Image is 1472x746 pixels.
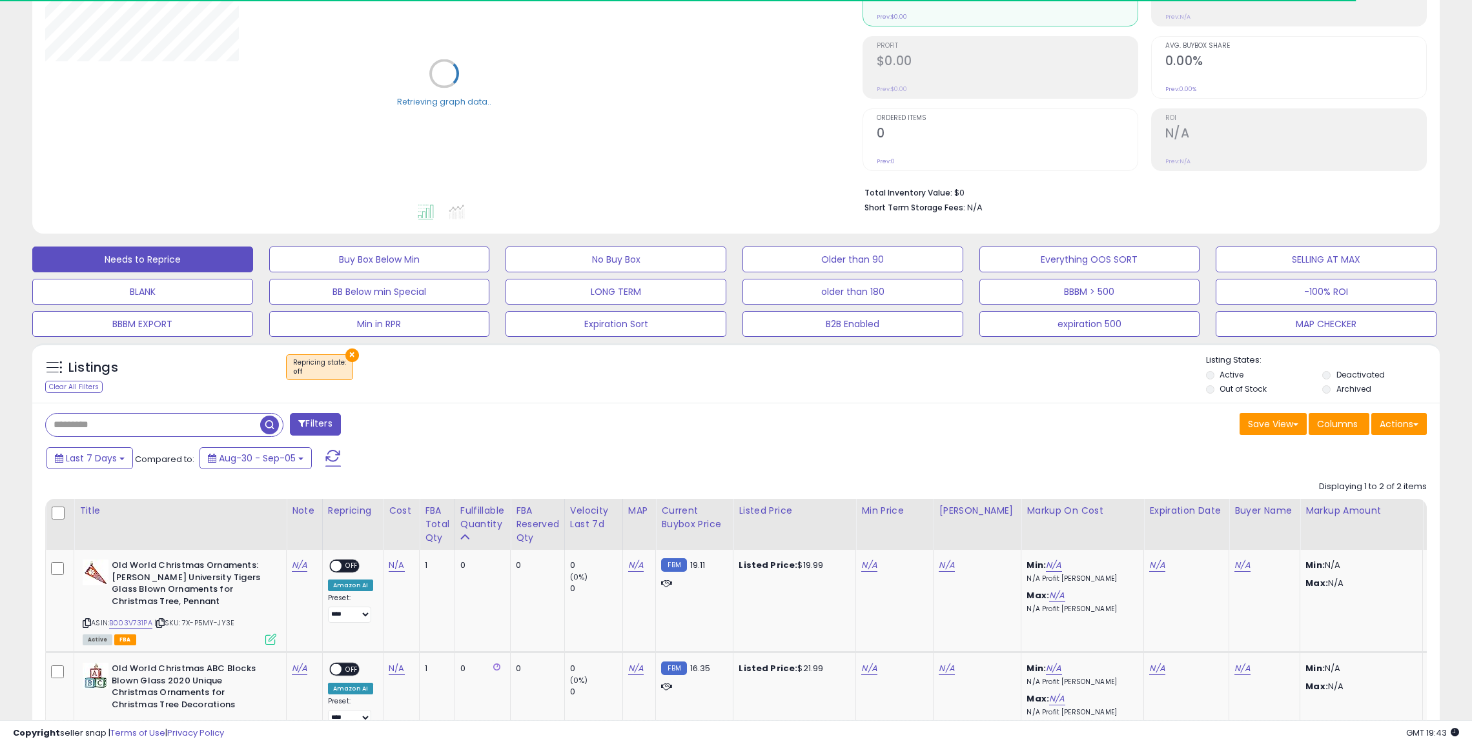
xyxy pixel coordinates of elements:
[877,115,1138,122] span: Ordered Items
[109,618,152,629] a: B003V731PA
[1229,499,1300,550] th: CSV column name: cust_attr_4_Buyer Name
[939,662,954,675] a: N/A
[1165,115,1426,122] span: ROI
[1165,85,1196,93] small: Prev: 0.00%
[290,413,340,436] button: Filters
[1317,418,1358,430] span: Columns
[661,558,686,572] small: FBM
[328,580,373,591] div: Amazon AI
[967,201,983,214] span: N/A
[219,452,296,465] span: Aug-30 - Sep-05
[864,187,952,198] b: Total Inventory Value:
[1165,157,1191,165] small: Prev: N/A
[1305,578,1413,589] p: N/A
[864,184,1417,199] li: $0
[328,504,378,518] div: Repricing
[1027,692,1049,705] b: Max:
[199,447,312,469] button: Aug-30 - Sep-05
[1027,559,1046,571] b: Min:
[742,311,963,337] button: B2B Enabled
[1144,499,1229,550] th: CSV column name: cust_attr_2_Expiration Date
[13,727,224,740] div: seller snap | |
[739,662,797,674] b: Listed Price:
[1165,54,1426,71] h2: 0.00%
[389,559,404,572] a: N/A
[1216,311,1436,337] button: MAP CHECKER
[1027,708,1134,717] p: N/A Profit [PERSON_NAME]
[328,594,373,623] div: Preset:
[1234,504,1294,518] div: Buyer Name
[66,452,117,465] span: Last 7 Days
[661,661,686,675] small: FBM
[460,504,505,531] div: Fulfillable Quantity
[389,504,414,518] div: Cost
[1220,383,1267,394] label: Out of Stock
[1319,481,1427,493] div: Displaying 1 to 2 of 2 items
[1305,559,1325,571] strong: Min:
[167,727,224,739] a: Privacy Policy
[1046,662,1061,675] a: N/A
[83,663,108,689] img: 51eBxHQNc-L._SL40_.jpg
[342,664,362,675] span: OFF
[1165,13,1191,21] small: Prev: N/A
[570,686,622,698] div: 0
[1149,559,1165,572] a: N/A
[1216,279,1436,305] button: -100% ROI
[68,359,118,377] h5: Listings
[1027,678,1134,687] p: N/A Profit [PERSON_NAME]
[293,367,346,376] div: off
[328,683,373,694] div: Amazon AI
[1305,559,1413,571] p: N/A
[1305,504,1417,518] div: Markup Amount
[628,559,644,572] a: N/A
[1305,577,1328,589] strong: Max:
[1305,663,1413,674] p: N/A
[110,727,165,739] a: Terms of Use
[861,559,877,572] a: N/A
[877,54,1138,71] h2: $0.00
[877,43,1138,50] span: Profit
[1027,605,1134,614] p: N/A Profit [PERSON_NAME]
[1049,589,1065,602] a: N/A
[1336,369,1385,380] label: Deactivated
[425,559,445,571] div: 1
[1165,43,1426,50] span: Avg. Buybox Share
[1046,559,1061,572] a: N/A
[570,583,622,594] div: 0
[1027,574,1134,583] p: N/A Profit [PERSON_NAME]
[425,504,449,545] div: FBA Total Qty
[269,311,490,337] button: Min in RPR
[292,662,307,675] a: N/A
[1309,413,1369,435] button: Columns
[690,662,711,674] span: 16.35
[83,559,276,643] div: ASIN:
[1027,589,1049,601] b: Max:
[570,675,588,685] small: (0%)
[1021,499,1144,550] th: The percentage added to the cost of goods (COGS) that forms the calculator for Min & Max prices.
[864,202,965,213] b: Short Term Storage Fees:
[112,559,269,610] b: Old World Christmas Ornaments: [PERSON_NAME] University Tigers Glass Blown Ornaments for Christma...
[516,663,555,674] div: 0
[389,662,404,675] a: N/A
[516,504,559,545] div: FBA Reserved Qty
[1240,413,1307,435] button: Save View
[1165,126,1426,143] h2: N/A
[46,447,133,469] button: Last 7 Days
[1305,662,1325,674] strong: Min:
[1406,727,1459,739] span: 2025-09-13 19:43 GMT
[114,634,136,645] span: FBA
[135,453,194,465] span: Compared to:
[877,157,895,165] small: Prev: 0
[269,247,490,272] button: Buy Box Below Min
[328,697,373,726] div: Preset:
[13,727,60,739] strong: Copyright
[877,13,907,21] small: Prev: $0.00
[506,311,726,337] button: Expiration Sort
[979,311,1200,337] button: expiration 500
[877,126,1138,143] h2: 0
[79,504,281,518] div: Title
[460,663,500,674] div: 0
[570,663,622,674] div: 0
[425,663,445,674] div: 1
[742,279,963,305] button: older than 180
